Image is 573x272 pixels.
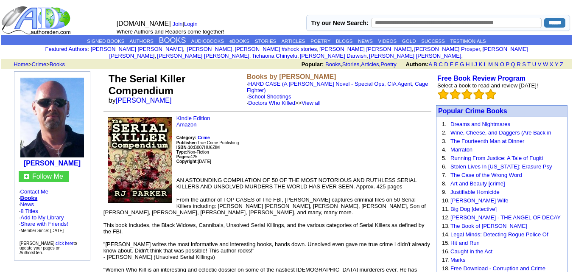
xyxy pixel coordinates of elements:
[302,100,321,106] a: View all
[21,228,64,233] font: Member Since: [DATE]
[319,46,411,52] a: [PERSON_NAME] [PERSON_NAME]
[481,47,482,52] font: i
[87,39,124,44] a: SIGNED BOOKS
[442,214,450,221] font: 12.
[511,61,515,67] a: Q
[184,47,185,52] font: i
[247,100,321,106] font: · >>
[1,6,73,35] img: logo_ad.gif
[302,61,324,67] b: Popular:
[442,172,447,178] font: 7.
[173,21,183,27] a: Join
[176,177,416,190] font: AN ASTOUNDING COMPILATION OF 50 OF THE MOST NOTORIOUS AND RUTHLESS SERIAL KILLERS AND UNSOLVED MU...
[438,107,507,115] a: Popular Crime Books
[442,197,450,204] font: 10.
[450,180,505,187] a: Art and Beauty [crime]
[485,89,496,100] img: bigemptystars.png
[20,241,77,255] font: [PERSON_NAME], to update your pages on AuthorsDen.
[91,46,183,52] a: [PERSON_NAME] [PERSON_NAME]
[414,46,480,52] a: [PERSON_NAME] Prosper
[325,61,341,67] a: Books
[402,39,416,44] a: GOLD
[198,134,210,140] a: Crime
[466,61,470,67] a: H
[185,46,232,52] a: [PERSON_NAME]
[361,61,379,67] a: Articles
[20,201,34,208] a: News
[176,150,187,154] b: Type:
[413,47,414,52] font: i
[117,20,171,27] font: [DOMAIN_NAME]
[248,100,295,106] a: Doctors Who Killed
[450,214,561,221] a: [PERSON_NAME] - THE ANGEL OF DECAY
[319,47,319,52] font: i
[442,257,450,263] font: 17.
[24,160,81,167] b: [PERSON_NAME]
[176,135,196,140] b: Category:
[235,46,317,52] a: [PERSON_NAME] #shock stories
[500,61,504,67] a: O
[130,39,154,44] a: AUTHORS
[198,159,211,164] font: [DATE]
[32,61,47,67] a: Crime
[437,82,538,89] font: Select a book to read and review [DATE]!
[156,54,157,59] font: i
[442,121,447,127] font: 1.
[176,159,198,164] font: Copyright:
[442,206,450,212] font: 11.
[455,61,458,67] a: F
[479,61,483,67] a: K
[32,173,63,180] a: Follow Me
[429,61,432,67] a: A
[300,53,367,59] a: [PERSON_NAME] Darwish
[91,46,528,59] font: , , , , , , , , , ,
[550,61,553,67] a: X
[176,150,209,154] font: Non-Fiction
[421,39,445,44] a: SUCCESS
[527,61,531,67] a: T
[184,21,198,27] a: Login
[336,39,353,44] a: BLOGS
[20,188,48,195] a: Contact Me
[198,135,210,140] b: Crime
[450,138,524,144] a: The Fourteenth Man at Dinner
[450,240,480,246] a: Hit and Run
[461,89,472,100] img: bigemptystars.png
[159,36,186,45] a: BOOKS
[433,61,437,67] a: B
[442,231,450,238] font: 14.
[450,146,472,153] a: Marraton
[560,61,563,67] a: Z
[109,46,528,59] a: [PERSON_NAME] [PERSON_NAME]
[176,145,194,150] b: ISBN-10:
[173,21,201,27] font: |
[532,61,536,67] a: U
[437,75,525,82] b: Free Book Review Program
[108,117,172,203] img: 51602.jpg
[442,155,447,161] font: 5.
[20,195,38,201] a: Books
[495,61,498,67] a: N
[358,39,373,44] a: NEWS
[450,39,486,44] a: TESTIMONIALS
[11,61,65,67] font: > >
[450,163,552,170] a: Stolen Lives In [US_STATE]: Erasure Psy
[191,39,224,44] a: AUDIOBOOKS
[176,154,190,159] b: Pages:
[488,61,493,67] a: M
[176,140,239,145] font: True Crime Publishing
[444,61,448,67] a: D
[473,89,484,100] img: bigemptystars.png
[543,61,548,67] a: W
[450,197,509,204] a: [PERSON_NAME] Wife
[442,248,450,255] font: 16.
[450,172,522,178] a: The Case of the Wrong Word
[45,46,89,52] font: :
[247,73,336,80] b: Books by [PERSON_NAME]
[176,121,197,128] a: Amazon
[442,223,450,229] font: 13.
[21,208,38,214] a: 8 Titles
